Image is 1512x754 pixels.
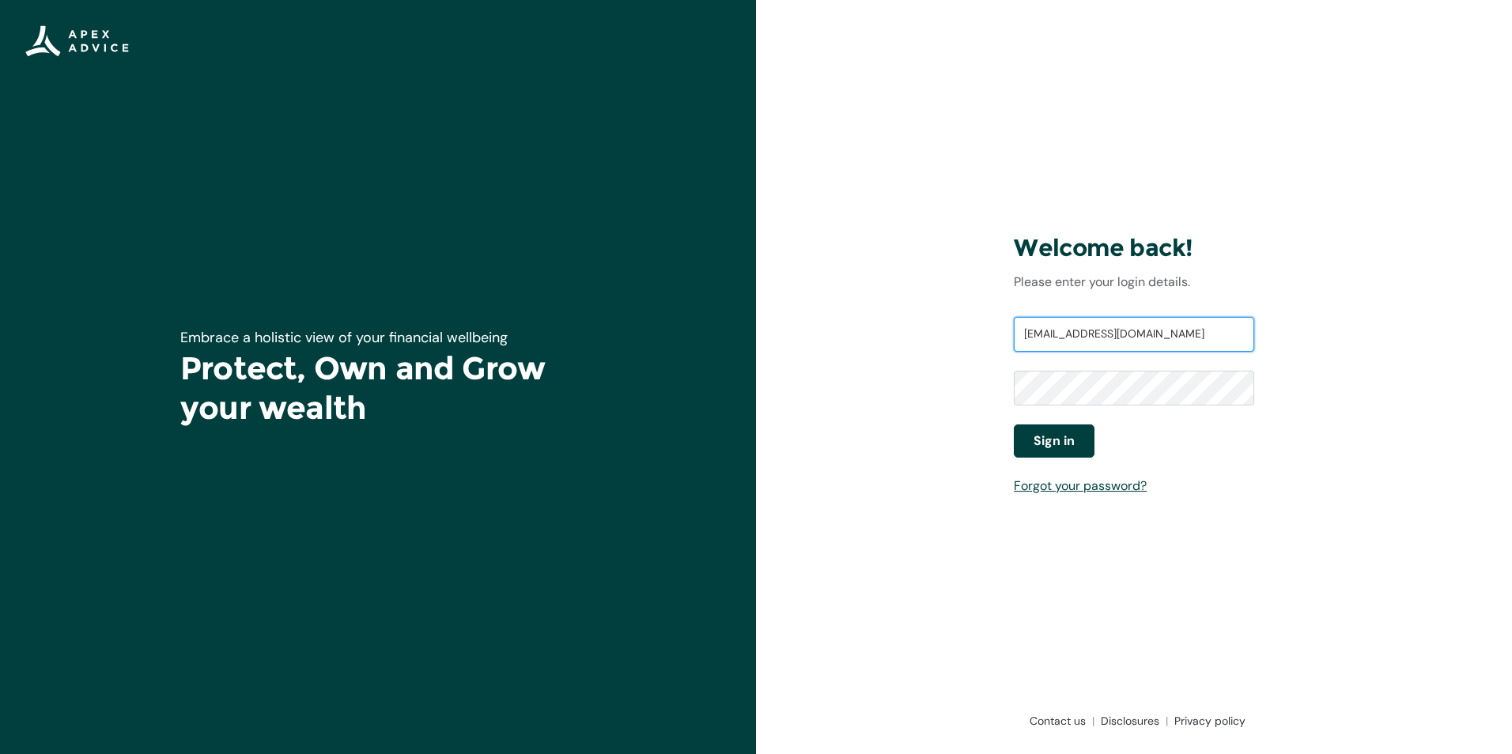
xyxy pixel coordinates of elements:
[25,25,129,57] img: Apex Advice Group
[1014,273,1254,292] p: Please enter your login details.
[1023,713,1094,729] a: Contact us
[1014,317,1254,352] input: Username
[1168,713,1246,729] a: Privacy policy
[180,349,576,428] h1: Protect, Own and Grow your wealth
[1014,233,1254,263] h3: Welcome back!
[1014,477,1147,494] a: Forgot your password?
[1034,432,1075,451] span: Sign in
[180,328,508,347] span: Embrace a holistic view of your financial wellbeing
[1014,424,1094,458] button: Sign in
[1094,713,1168,729] a: Disclosures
